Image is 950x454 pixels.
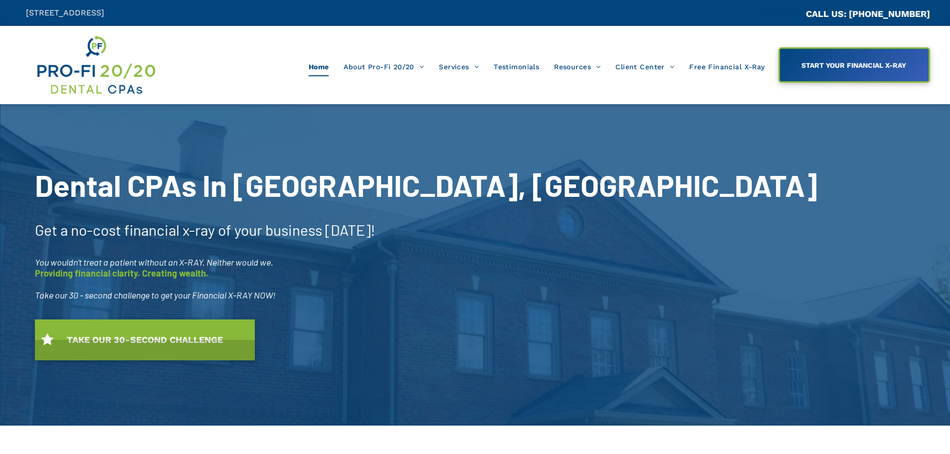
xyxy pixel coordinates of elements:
[806,8,930,19] a: CALL US: [PHONE_NUMBER]
[798,56,910,74] span: START YOUR FINANCIAL X-RAY
[608,57,682,76] a: Client Center
[35,221,68,239] span: Get a
[35,268,208,279] span: Providing financial clarity. Creating wealth.
[35,33,156,97] img: Get Dental CPA Consulting, Bookkeeping, & Bank Loans
[35,319,255,360] a: TAKE OUR 30-SECOND CHALLENGE
[35,290,276,301] span: Take our 30 - second challenge to get your Financial X-RAY NOW!
[301,57,337,76] a: Home
[431,57,486,76] a: Services
[682,57,772,76] a: Free Financial X-Ray
[26,8,104,17] span: [STREET_ADDRESS]
[336,57,431,76] a: About Pro-Fi 20/20
[35,167,817,203] span: Dental CPAs In [GEOGRAPHIC_DATA], [GEOGRAPHIC_DATA]
[778,47,930,83] a: START YOUR FINANCIAL X-RAY
[63,329,226,350] span: TAKE OUR 30-SECOND CHALLENGE
[763,9,806,19] span: CA::CALLC
[218,221,376,239] span: of your business [DATE]!
[486,57,547,76] a: Testimonials
[71,221,215,239] span: no-cost financial x-ray
[35,257,273,268] span: You wouldn’t treat a patient without an X-RAY. Neither would we.
[547,57,608,76] a: Resources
